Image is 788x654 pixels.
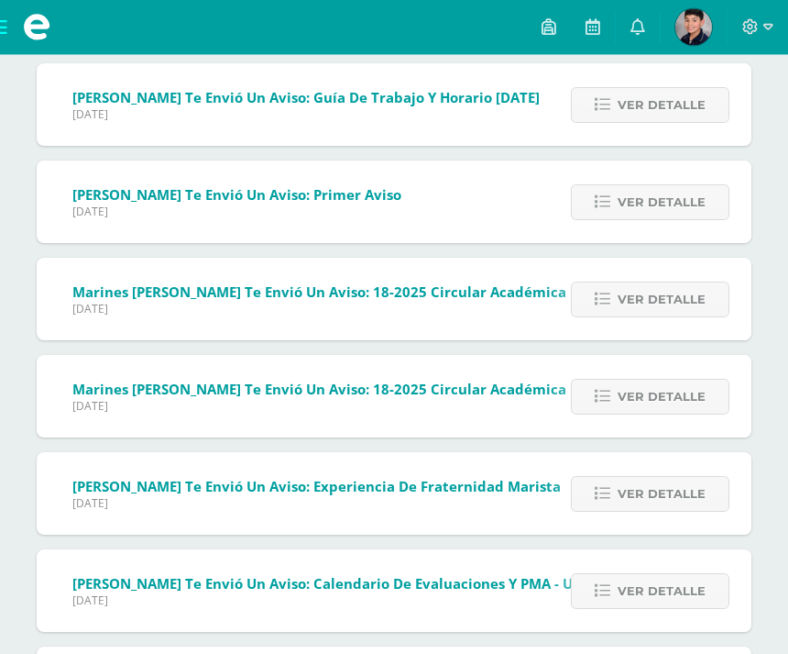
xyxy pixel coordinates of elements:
span: [DATE] [72,496,561,512]
span: Ver detalle [618,478,706,512]
span: [DATE] [72,107,540,123]
span: Ver detalle [618,575,706,609]
span: [DATE] [72,399,566,415]
span: Marines [PERSON_NAME] te envió un aviso: 18-2025 circular académica [72,283,566,302]
span: Marines [PERSON_NAME] te envió un aviso: 18-2025 circular académica [72,381,566,399]
span: Ver detalle [618,283,706,317]
span: Ver detalle [618,381,706,415]
span: [DATE] [72,302,566,317]
span: [PERSON_NAME] te envió un aviso: Guía de trabajo y Horario [DATE] [72,89,540,107]
span: [PERSON_NAME] te envió un aviso: Primer aviso [72,186,401,205]
span: [DATE] [72,593,618,609]
span: [PERSON_NAME] te envió un aviso: Calendario de evaluaciones y PMA - UAp. 3.1 [72,575,618,593]
span: Ver detalle [618,186,706,220]
span: [PERSON_NAME] te envió un aviso: Experiencia de Fraternidad Marista [72,478,561,496]
img: 5fe64176ce1b518270e22abc31f89107.png [675,9,712,46]
span: [DATE] [72,205,401,220]
span: Ver detalle [618,89,706,123]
